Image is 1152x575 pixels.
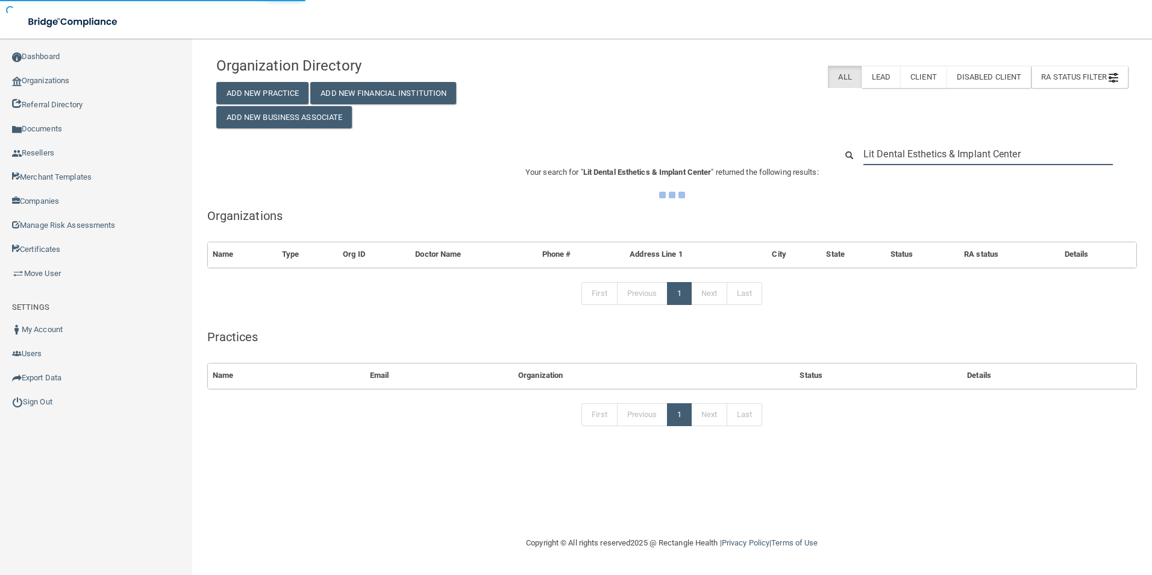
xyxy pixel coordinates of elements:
img: ic_power_dark.7ecde6b1.png [12,397,23,407]
div: Copyright © All rights reserved 2025 @ Rectangle Health | | [452,524,892,562]
th: City [767,242,821,267]
span: Lit Dental Esthetics & Implant Center [583,168,712,177]
th: State [821,242,885,267]
img: ic_user_dark.df1a06c3.png [12,325,22,335]
th: Organization [513,363,795,388]
th: Details [962,363,1136,388]
a: Last [727,282,762,305]
a: Previous [617,403,668,426]
th: Name [208,363,365,388]
span: RA Status Filter [1041,72,1118,81]
button: Add New Financial Institution [310,82,456,104]
h4: Organization Directory [216,58,508,74]
a: Last [727,403,762,426]
th: RA status [959,242,1060,267]
label: Lead [862,66,900,88]
img: ajax-loader.4d491dd7.gif [659,192,685,198]
img: icon-documents.8dae5593.png [12,125,22,134]
label: All [828,66,861,88]
a: 1 [667,403,692,426]
a: Terms of Use [771,538,818,547]
input: Search [863,143,1113,165]
a: Privacy Policy [722,538,769,547]
a: 1 [667,282,692,305]
img: bridge_compliance_login_screen.278c3ca4.svg [18,10,129,34]
img: briefcase.64adab9b.png [12,268,24,280]
img: icon-users.e205127d.png [12,349,22,359]
th: Phone # [537,242,625,267]
p: Your search for " " returned the following results: [207,165,1137,180]
th: Name [208,242,277,267]
th: Type [277,242,338,267]
a: First [581,403,618,426]
a: Previous [617,282,668,305]
th: Status [795,363,962,388]
a: Next [691,282,727,305]
th: Address Line 1 [625,242,767,267]
th: Email [365,363,513,388]
th: Status [886,242,959,267]
img: ic_reseller.de258add.png [12,149,22,159]
img: icon-filter@2x.21656d0b.png [1109,73,1118,83]
img: icon-export.b9366987.png [12,373,22,383]
h5: Organizations [207,209,1137,222]
label: Disabled Client [947,66,1031,88]
h5: Practices [207,330,1137,344]
iframe: Drift Widget Chat Controller [944,489,1138,538]
a: Next [691,403,727,426]
img: ic_dashboard_dark.d01f4a41.png [12,52,22,62]
th: Org ID [338,242,410,267]
img: organization-icon.f8decf85.png [12,77,22,86]
a: First [581,282,618,305]
th: Doctor Name [410,242,537,267]
button: Add New Business Associate [216,106,352,128]
button: Add New Practice [216,82,309,104]
label: Client [900,66,947,88]
label: SETTINGS [12,300,49,315]
th: Details [1060,242,1136,267]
